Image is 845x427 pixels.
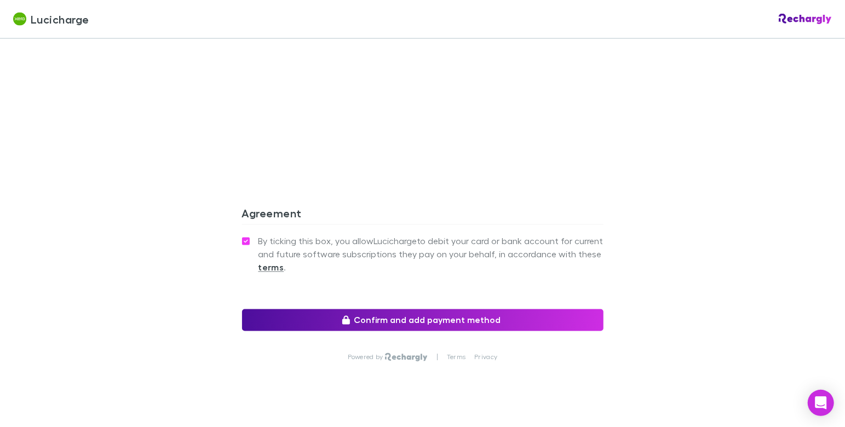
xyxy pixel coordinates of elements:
img: Lucicharge's Logo [13,13,26,26]
span: By ticking this box, you allow Lucicharge to debit your card or bank account for current and futu... [258,235,603,274]
div: Open Intercom Messenger [808,390,834,416]
a: Terms [447,353,465,362]
a: Privacy [474,353,497,362]
img: Rechargly Logo [779,14,832,25]
p: | [436,353,438,362]
img: Rechargly Logo [385,353,427,362]
p: Powered by [348,353,386,362]
span: Lucicharge [31,11,89,27]
h3: Agreement [242,207,603,224]
button: Confirm and add payment method [242,309,603,331]
strong: terms [258,262,284,273]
